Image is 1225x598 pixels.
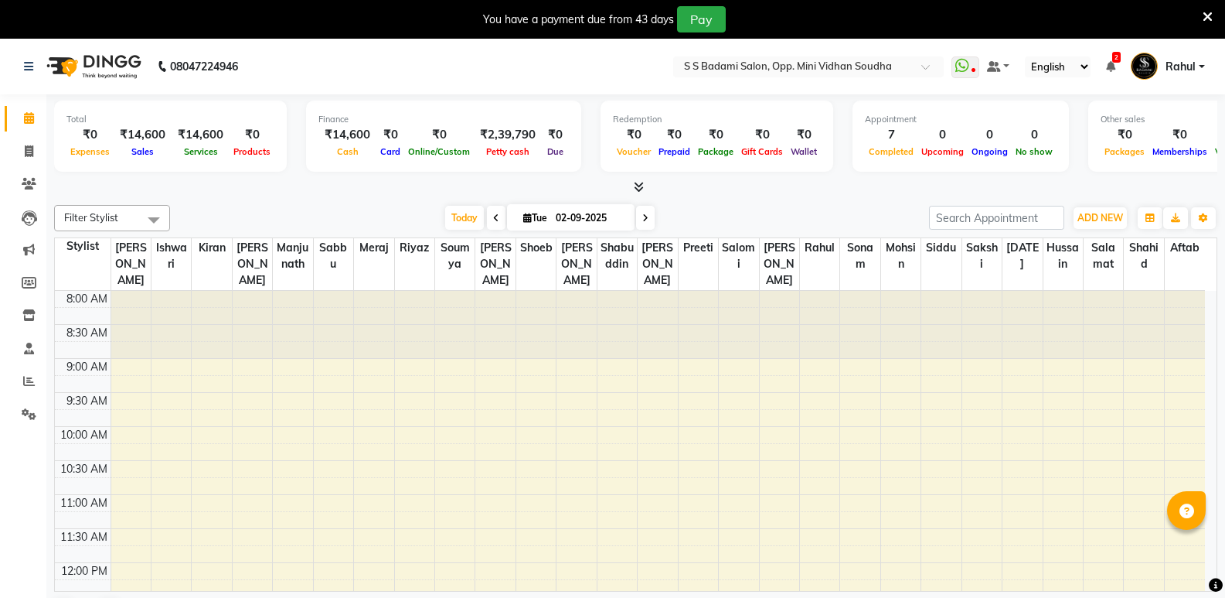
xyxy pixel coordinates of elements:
[57,427,111,443] div: 10:00 AM
[333,146,362,157] span: Cash
[800,238,839,258] span: Rahul
[66,113,274,126] div: Total
[39,45,145,88] img: logo
[760,238,799,290] span: [PERSON_NAME]
[1043,238,1083,274] span: Hussain
[192,238,231,258] span: Kiran
[543,146,567,157] span: Due
[929,206,1064,230] input: Search Appointment
[655,126,694,144] div: ₹0
[404,146,474,157] span: Online/Custom
[63,393,111,409] div: 9:30 AM
[273,238,312,274] span: Manjunath
[519,212,551,224] span: Tue
[58,563,111,579] div: 12:00 PM
[917,126,968,144] div: 0
[679,238,718,258] span: Preeti
[1131,53,1158,80] img: Rahul
[921,238,961,258] span: Siddu
[395,238,434,258] span: Riyaz
[1101,126,1148,144] div: ₹0
[63,291,111,307] div: 8:00 AM
[57,529,111,545] div: 11:30 AM
[318,113,569,126] div: Finance
[1148,126,1211,144] div: ₹0
[66,126,114,144] div: ₹0
[737,146,787,157] span: Gift Cards
[111,238,151,290] span: [PERSON_NAME]
[1012,126,1057,144] div: 0
[1074,207,1127,229] button: ADD NEW
[474,126,542,144] div: ₹2,39,790
[613,113,821,126] div: Redemption
[483,12,674,28] div: You have a payment due from 43 days
[180,146,222,157] span: Services
[881,238,920,274] span: Mohsin
[638,238,677,290] span: [PERSON_NAME]
[1148,146,1211,157] span: Memberships
[435,238,475,274] span: Soumya
[677,6,726,32] button: Pay
[787,146,821,157] span: Wallet
[354,238,393,258] span: Meraj
[170,45,238,88] b: 08047224946
[865,126,917,144] div: 7
[1112,52,1121,63] span: 2
[482,146,533,157] span: Petty cash
[172,126,230,144] div: ₹14,600
[63,325,111,341] div: 8:30 AM
[445,206,484,230] span: Today
[865,146,917,157] span: Completed
[597,238,637,274] span: Shabuddin
[66,146,114,157] span: Expenses
[542,126,569,144] div: ₹0
[475,238,515,290] span: [PERSON_NAME]
[840,238,880,274] span: Sonam
[1124,238,1163,274] span: Shahid
[917,146,968,157] span: Upcoming
[318,126,376,144] div: ₹14,600
[962,238,1002,274] span: Sakshi
[55,238,111,255] div: Stylist
[64,211,118,224] span: Filter Stylist
[655,146,694,157] span: Prepaid
[404,126,474,144] div: ₹0
[1084,238,1123,274] span: Salamat
[1160,536,1210,583] iframe: chat widget
[1077,212,1123,224] span: ADD NEW
[128,146,158,157] span: Sales
[556,238,596,290] span: [PERSON_NAME]
[1165,238,1205,258] span: Aftab
[57,461,111,477] div: 10:30 AM
[114,126,172,144] div: ₹14,600
[865,113,1057,126] div: Appointment
[968,146,1012,157] span: Ongoing
[1106,60,1115,73] a: 2
[57,495,111,511] div: 11:00 AM
[314,238,353,274] span: Sabbu
[719,238,758,274] span: Salomi
[1165,59,1196,75] span: Rahul
[230,126,274,144] div: ₹0
[737,126,787,144] div: ₹0
[1101,146,1148,157] span: Packages
[63,359,111,375] div: 9:00 AM
[1002,238,1042,274] span: [DATE]
[230,146,274,157] span: Products
[151,238,191,274] span: Ishwari
[1012,146,1057,157] span: No show
[613,126,655,144] div: ₹0
[613,146,655,157] span: Voucher
[551,207,628,230] input: 2025-09-02
[376,146,404,157] span: Card
[516,238,556,258] span: Shoeb
[694,126,737,144] div: ₹0
[376,126,404,144] div: ₹0
[694,146,737,157] span: Package
[787,126,821,144] div: ₹0
[233,238,272,290] span: [PERSON_NAME]
[968,126,1012,144] div: 0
